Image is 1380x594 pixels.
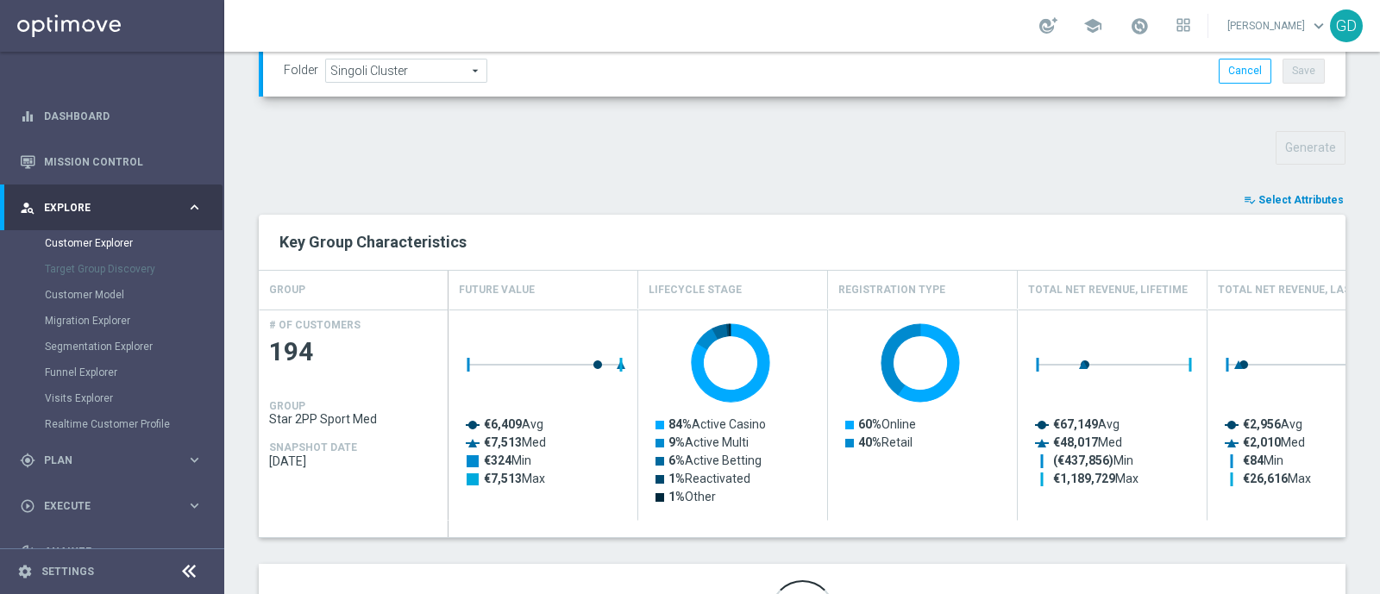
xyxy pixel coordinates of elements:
text: Min [1243,453,1283,467]
i: keyboard_arrow_right [186,452,203,468]
text: Avg [1053,417,1120,431]
a: Segmentation Explorer [45,340,179,353]
text: Med [484,435,546,449]
h4: # OF CUSTOMERS [269,319,361,331]
tspan: 60% [858,417,881,431]
i: settings [17,564,33,579]
text: Avg [1243,417,1302,431]
tspan: 9% [668,435,685,449]
a: [PERSON_NAME]keyboard_arrow_down [1226,13,1330,39]
button: Generate [1276,131,1345,165]
span: Plan [44,455,186,466]
tspan: €7,513 [484,435,522,449]
div: Press SPACE to select this row. [259,310,448,521]
div: GD [1330,9,1363,42]
text: Med [1243,435,1305,449]
a: Settings [41,566,94,577]
i: playlist_add_check [1244,194,1256,206]
i: track_changes [20,544,35,560]
i: play_circle_outline [20,498,35,514]
h4: SNAPSHOT DATE [269,441,357,453]
tspan: €48,017 [1053,435,1098,449]
tspan: 6% [668,453,685,467]
text: Reactivated [668,472,750,485]
span: Explore [44,203,186,213]
div: equalizer Dashboard [19,109,204,123]
span: Analyze [44,547,186,557]
text: Max [1053,472,1138,485]
tspan: €26,616 [1243,472,1288,485]
a: Funnel Explorer [45,366,179,379]
span: Select Attributes [1258,194,1344,206]
text: Min [1053,453,1133,468]
h4: Future Value [459,275,535,305]
i: keyboard_arrow_right [186,497,203,514]
tspan: 1% [668,472,685,485]
div: Explore [20,200,186,216]
text: Active Multi [668,435,749,449]
div: Customer Model [45,282,223,308]
tspan: 84% [668,417,692,431]
span: Execute [44,501,186,511]
a: Customer Model [45,288,179,302]
text: Active Casino [668,417,766,431]
a: Customer Explorer [45,236,179,250]
tspan: 1% [668,490,685,503]
div: Visits Explorer [45,385,223,411]
div: Plan [20,453,186,468]
div: Analyze [20,544,186,560]
div: person_search Explore keyboard_arrow_right [19,201,204,215]
div: Migration Explorer [45,308,223,334]
tspan: €2,956 [1243,417,1281,431]
button: gps_fixed Plan keyboard_arrow_right [19,453,204,467]
div: Dashboard [20,93,203,139]
text: Max [1243,472,1311,485]
text: Retail [858,435,913,449]
i: person_search [20,200,35,216]
tspan: 40% [858,435,881,449]
text: Active Betting [668,453,762,467]
text: Online [858,417,916,431]
button: Mission Control [19,155,204,169]
div: Customer Explorer [45,230,223,256]
tspan: €84 [1243,453,1264,467]
span: Star 2PP Sport Med [269,412,438,426]
button: play_circle_outline Execute keyboard_arrow_right [19,499,204,513]
span: school [1083,16,1102,35]
i: equalizer [20,109,35,124]
a: Visits Explorer [45,391,179,405]
button: Cancel [1219,59,1271,83]
button: track_changes Analyze keyboard_arrow_right [19,545,204,559]
h4: Lifecycle Stage [649,275,742,305]
tspan: €2,010 [1243,435,1281,449]
tspan: €67,149 [1053,417,1098,431]
tspan: (€437,856) [1053,453,1113,468]
text: Other [668,490,716,503]
span: 194 [269,335,438,369]
span: 2025-09-11 [269,454,438,468]
tspan: €6,409 [484,417,522,431]
div: Execute [20,498,186,514]
a: Realtime Customer Profile [45,417,179,431]
tspan: €1,189,729 [1053,472,1115,485]
tspan: €324 [484,453,512,467]
div: Target Group Discovery [45,256,223,282]
div: Segmentation Explorer [45,334,223,360]
h4: GROUP [269,400,305,412]
text: Max [484,472,545,485]
h4: GROUP [269,275,305,305]
h4: Total Net Revenue, Lifetime [1028,275,1188,305]
div: Realtime Customer Profile [45,411,223,437]
span: keyboard_arrow_down [1309,16,1328,35]
button: playlist_add_check Select Attributes [1242,191,1345,209]
text: Min [484,453,531,467]
div: Mission Control [20,139,203,184]
tspan: €7,513 [484,472,522,485]
text: Avg [484,417,543,431]
h2: Key Group Characteristics [279,232,1325,253]
i: gps_fixed [20,453,35,468]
